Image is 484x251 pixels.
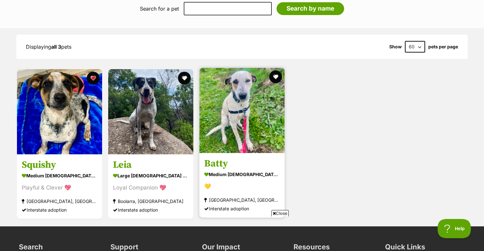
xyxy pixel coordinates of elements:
[125,219,359,248] iframe: Advertisement
[269,70,282,83] button: favourite
[22,159,97,171] h3: Squishy
[17,69,102,154] img: Squishy
[271,210,289,216] span: Close
[140,6,179,12] label: Search for a pet
[199,68,285,153] img: Batty
[199,153,285,218] a: Batty medium [DEMOGRAPHIC_DATA] Dog 💛 [GEOGRAPHIC_DATA], [GEOGRAPHIC_DATA] Interstate adoption fa...
[204,170,280,179] div: medium [DEMOGRAPHIC_DATA] Dog
[113,206,189,215] div: Interstate adoption
[204,196,280,205] div: [GEOGRAPHIC_DATA], [GEOGRAPHIC_DATA]
[87,72,100,85] button: favourite
[51,44,61,50] strong: all 3
[178,72,191,85] button: favourite
[22,171,97,181] div: medium [DEMOGRAPHIC_DATA] Dog
[22,184,97,192] div: Playful & Clever 💖
[17,154,102,219] a: Squishy medium [DEMOGRAPHIC_DATA] Dog Playful & Clever 💖 [GEOGRAPHIC_DATA], [GEOGRAPHIC_DATA] Int...
[108,69,193,154] img: Leia
[113,171,189,181] div: large [DEMOGRAPHIC_DATA] Dog
[113,184,189,192] div: Loyal Companion 💖
[113,159,189,171] h3: Leia
[26,44,71,50] span: Displaying pets
[22,206,97,215] div: Interstate adoption
[22,197,97,206] div: [GEOGRAPHIC_DATA], [GEOGRAPHIC_DATA]
[438,219,471,238] iframe: Help Scout Beacon - Open
[108,154,193,219] a: Leia large [DEMOGRAPHIC_DATA] Dog Loyal Companion 💖 Boolarra, [GEOGRAPHIC_DATA] Interstate adopti...
[277,2,344,15] input: Search by name
[428,44,458,49] label: pets per page
[204,158,280,170] h3: Batty
[204,205,280,213] div: Interstate adoption
[113,197,189,206] div: Boolarra, [GEOGRAPHIC_DATA]
[389,44,402,49] span: Show
[204,182,280,191] div: 💛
